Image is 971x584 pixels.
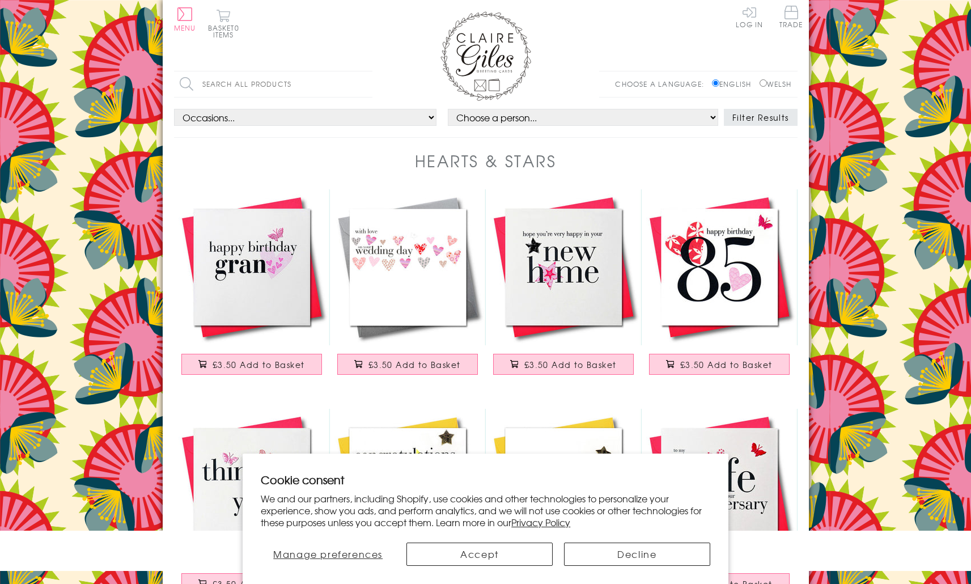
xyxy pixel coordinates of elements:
label: English [712,79,757,89]
a: Privacy Policy [511,515,570,529]
span: £3.50 Add to Basket [213,359,305,370]
a: Wedding Card, Love Hearts, Eembellished with a fabric butterfly £3.50 Add to Basket [330,189,486,386]
input: Welsh [760,79,767,87]
img: Claire Giles Greetings Cards [440,11,531,101]
span: £3.50 Add to Basket [368,359,461,370]
img: Wedding Card, Love Hearts, Eembellished with a fabric butterfly [330,189,486,345]
button: Menu [174,7,196,31]
button: Basket0 items [208,9,239,38]
h2: Cookie consent [261,472,710,488]
input: Search [361,71,372,97]
input: Search all products [174,71,372,97]
button: Accept [406,543,553,566]
span: 0 items [213,23,239,40]
img: Birthday Card, Pink Hearts and Flowers, 85th, fabric butterfly Embellished [642,189,798,345]
button: Decline [564,543,710,566]
img: New Home Card, Pink Star, Embellished with a padded star [486,189,642,345]
button: £3.50 Add to Basket [337,354,478,375]
img: Congratulations on the birth of your Twins, Embellished with a shiny padded star [330,409,486,565]
a: Log In [736,6,763,28]
span: £3.50 Add to Basket [524,359,617,370]
img: Sympathy, Sorry, Thinking of you Card, Heart, fabric butterfly Embellished [174,409,330,565]
a: New Home Card, Pink Star, Embellished with a padded star £3.50 Add to Basket [486,189,642,386]
img: Wife Wedding Anniverary Card, Pink Heart, fabric butterfly Embellished [642,409,798,565]
button: Filter Results [724,109,798,126]
img: Christening Card, with love, Embellished with a padded star [486,409,642,565]
span: Manage preferences [273,547,383,561]
a: Birthday Card, Heart, Happy Birthday Gran, embellished with a fabric butterfly £3.50 Add to Basket [174,189,330,386]
img: Birthday Card, Heart, Happy Birthday Gran, embellished with a fabric butterfly [174,189,330,345]
button: Manage preferences [261,543,395,566]
h1: Hearts & Stars [415,149,557,172]
p: Choose a language: [615,79,710,89]
input: English [712,79,719,87]
button: £3.50 Add to Basket [649,354,790,375]
button: £3.50 Add to Basket [493,354,634,375]
p: We and our partners, including Shopify, use cookies and other technologies to personalize your ex... [261,493,710,528]
a: Trade [779,6,803,30]
span: Menu [174,23,196,33]
label: Welsh [760,79,792,89]
span: £3.50 Add to Basket [680,359,773,370]
button: £3.50 Add to Basket [181,354,322,375]
a: Birthday Card, Pink Hearts and Flowers, 85th, fabric butterfly Embellished £3.50 Add to Basket [642,189,798,386]
span: Trade [779,6,803,28]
